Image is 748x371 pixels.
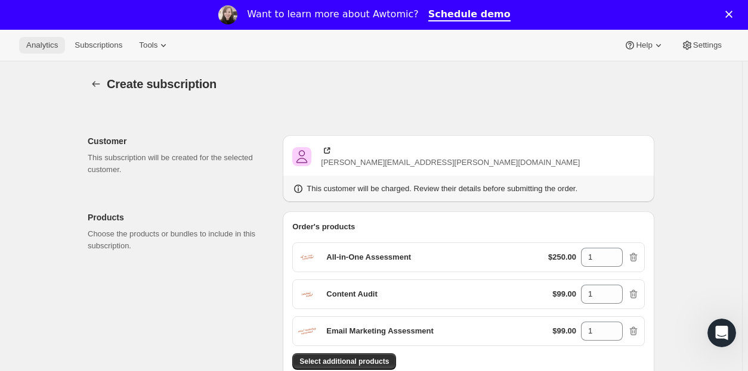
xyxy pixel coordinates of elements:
[321,158,580,167] span: [PERSON_NAME][EMAIL_ADDRESS][PERSON_NAME][DOMAIN_NAME]
[298,285,317,304] span: Default Title
[299,357,389,366] span: Select additional products
[218,5,237,24] img: Profile image for Emily
[298,248,317,267] span: Default Title
[428,8,511,21] a: Schedule demo
[67,37,129,54] button: Subscriptions
[617,37,671,54] button: Help
[326,325,433,337] p: Email Marketing Assessment
[19,37,65,54] button: Analytics
[292,353,396,370] button: Select additional products
[247,8,418,20] div: Want to learn more about Awtomic?
[552,288,576,300] p: $99.00
[88,152,273,176] p: This subscription will be created for the selected customer.
[674,37,729,54] button: Settings
[548,251,576,263] p: $250.00
[725,11,737,18] div: Close
[88,228,273,252] p: Choose the products or bundles to include in this subscription.
[707,319,736,347] iframe: Intercom live chat
[636,40,652,50] span: Help
[107,77,217,91] span: Create subscription
[298,322,317,341] span: Default Title
[75,40,122,50] span: Subscriptions
[307,183,577,195] p: This customer will be charged. Review their details before submitting the order.
[292,222,355,231] span: Order's products
[326,288,377,300] p: Content Audit
[132,37,177,54] button: Tools
[552,325,576,337] p: $99.00
[139,40,157,50] span: Tools
[88,135,273,147] p: Customer
[326,251,411,263] p: All-in-One Assessment
[26,40,58,50] span: Analytics
[88,211,273,223] p: Products
[693,40,722,50] span: Settings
